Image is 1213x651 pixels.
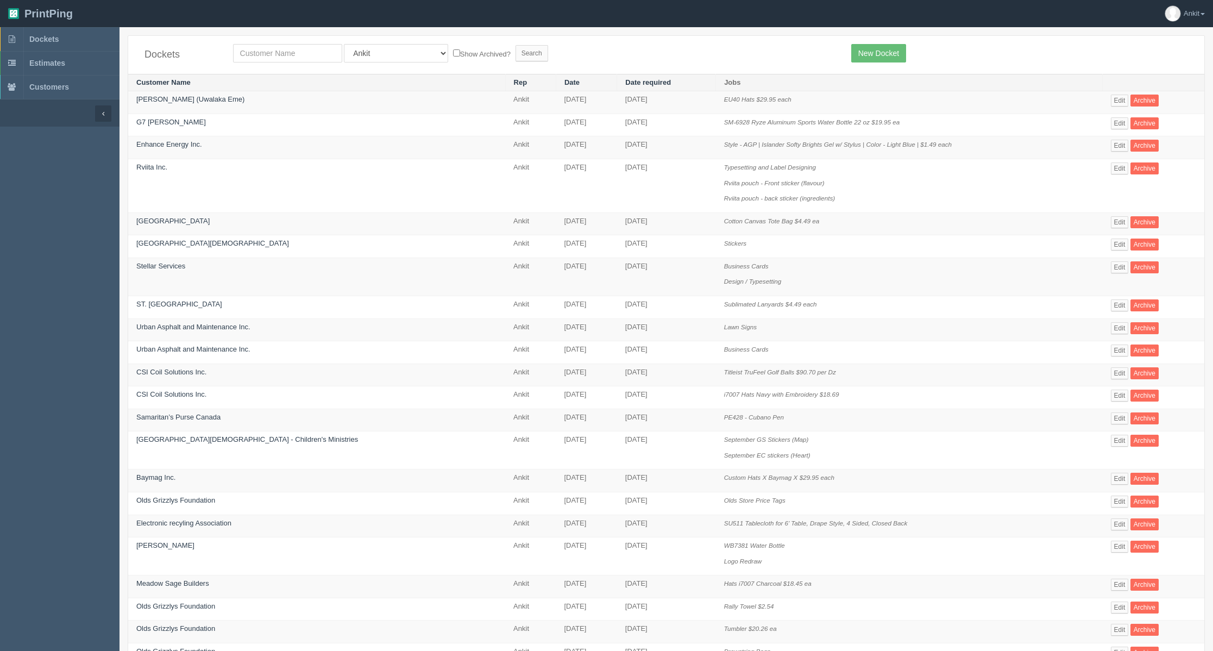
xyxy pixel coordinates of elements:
[505,258,556,296] td: Ankit
[851,44,906,62] a: New Docket
[724,414,784,421] i: PE428 - Cubano Pen
[136,140,202,148] a: Enhance Energy Inc.
[556,364,617,386] td: [DATE]
[505,114,556,136] td: Ankit
[617,386,716,409] td: [DATE]
[136,78,191,86] a: Customer Name
[136,345,250,353] a: Urban Asphalt and Maintenance Inc.
[505,235,556,258] td: Ankit
[724,346,769,353] i: Business Cards
[505,515,556,537] td: Ankit
[617,470,716,492] td: [DATE]
[233,44,342,62] input: Customer Name
[556,515,617,537] td: [DATE]
[724,474,834,481] i: Custom Hats X Baymag X $29.95 each
[724,452,810,459] i: September EC stickers (Heart)
[136,163,167,171] a: Rviita Inc.
[136,239,289,247] a: [GEOGRAPHIC_DATA][DEMOGRAPHIC_DATA]
[724,603,774,610] i: Rally Towel $2.54
[625,78,671,86] a: Date required
[724,368,836,375] i: Titleist TruFeel Golf Balls $90.70 per Dz
[556,431,617,470] td: [DATE]
[1130,435,1159,447] a: Archive
[556,598,617,621] td: [DATE]
[1130,140,1159,152] a: Archive
[724,195,835,202] i: Rviita pouch - back sticker (ingredients)
[556,296,617,318] td: [DATE]
[1111,140,1129,152] a: Edit
[1130,518,1159,530] a: Archive
[556,91,617,114] td: [DATE]
[617,364,716,386] td: [DATE]
[136,368,206,376] a: CSI Coil Solutions Inc.
[505,318,556,341] td: Ankit
[505,621,556,643] td: Ankit
[556,470,617,492] td: [DATE]
[617,318,716,341] td: [DATE]
[556,492,617,515] td: [DATE]
[1111,579,1129,591] a: Edit
[1130,390,1159,402] a: Archive
[29,35,59,43] span: Dockets
[505,341,556,364] td: Ankit
[617,431,716,470] td: [DATE]
[1111,367,1129,379] a: Edit
[617,91,716,114] td: [DATE]
[505,409,556,431] td: Ankit
[1130,322,1159,334] a: Archive
[617,537,716,575] td: [DATE]
[1111,162,1129,174] a: Edit
[136,300,222,308] a: ST. [GEOGRAPHIC_DATA]
[617,258,716,296] td: [DATE]
[1111,117,1129,129] a: Edit
[453,47,511,60] label: Show Archived?
[617,621,716,643] td: [DATE]
[1111,390,1129,402] a: Edit
[1111,624,1129,636] a: Edit
[1130,95,1159,107] a: Archive
[617,515,716,537] td: [DATE]
[617,136,716,159] td: [DATE]
[724,625,777,632] i: Tumbler $20.26 ea
[617,114,716,136] td: [DATE]
[556,318,617,341] td: [DATE]
[556,341,617,364] td: [DATE]
[724,141,952,148] i: Style - AGP | Islander Softy Brights Gel w/ Stylus | Color - Light Blue | $1.49 each
[556,235,617,258] td: [DATE]
[1130,299,1159,311] a: Archive
[724,558,762,565] i: Logo Redraw
[1130,216,1159,228] a: Archive
[136,118,206,126] a: G7 [PERSON_NAME]
[136,624,215,633] a: Olds Grizzlys Foundation
[617,409,716,431] td: [DATE]
[724,323,757,330] i: Lawn Signs
[1111,345,1129,356] a: Edit
[29,59,65,67] span: Estimates
[136,473,175,481] a: Baymag Inc.
[1111,239,1129,251] a: Edit
[1130,345,1159,356] a: Archive
[505,364,556,386] td: Ankit
[1130,261,1159,273] a: Archive
[1130,541,1159,553] a: Archive
[136,413,221,421] a: Samaritan’s Purse Canada
[556,212,617,235] td: [DATE]
[1111,216,1129,228] a: Edit
[556,159,617,213] td: [DATE]
[8,8,19,19] img: logo-3e63b451c926e2ac314895c53de4908e5d424f24456219fb08d385ab2e579770.png
[556,575,617,598] td: [DATE]
[505,492,556,515] td: Ankit
[1111,299,1129,311] a: Edit
[617,235,716,258] td: [DATE]
[144,49,217,60] h4: Dockets
[505,159,556,213] td: Ankit
[1130,412,1159,424] a: Archive
[556,621,617,643] td: [DATE]
[1165,6,1180,21] img: avatar_default-7531ab5dedf162e01f1e0bb0964e6a185e93c5c22dfe317fb01d7f8cd2b1632c.jpg
[1111,473,1129,485] a: Edit
[617,341,716,364] td: [DATE]
[1111,541,1129,553] a: Edit
[724,164,816,171] i: Typesetting and Label Designing
[716,74,1103,91] th: Jobs
[136,519,231,527] a: Electronic recyling Association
